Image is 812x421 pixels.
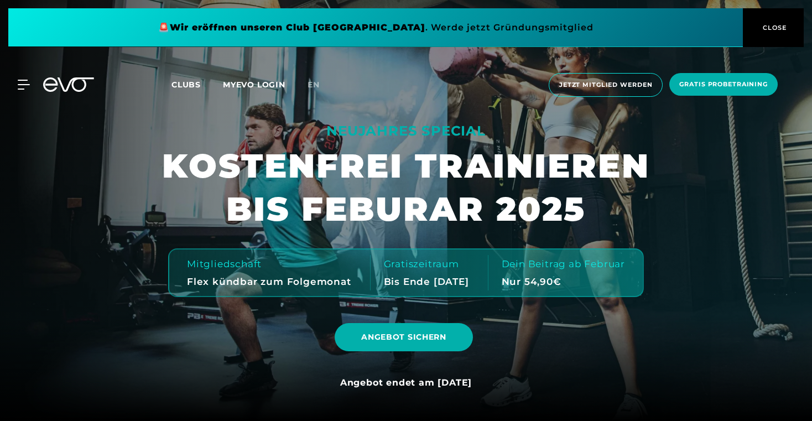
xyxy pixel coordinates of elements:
[171,79,223,90] a: Clubs
[559,80,652,90] span: Jetzt Mitglied werden
[340,377,472,388] em: Angebot endet am [DATE]
[187,255,262,273] div: Mitgliedschaft
[162,122,650,140] div: NEUJAHRES SPECIAL
[162,144,650,231] h1: KOSTENFREI TRAINIEREN BIS FEBURAR 2025
[223,80,285,90] a: MYEVO LOGIN
[308,79,333,91] a: en
[502,273,561,290] div: Nur 54,90€
[361,331,446,343] span: ANGEBOT SICHERN
[384,273,469,290] div: Bis Ende [DATE]
[760,23,787,33] span: CLOSE
[679,80,768,89] span: Gratis Probetraining
[545,73,666,97] a: Jetzt Mitglied werden
[187,273,351,290] div: Flex kündbar zum Folgemonat
[666,73,781,97] a: Gratis Probetraining
[743,8,804,47] button: CLOSE
[502,255,625,273] div: Dein Beitrag ab Februar
[335,315,477,360] a: ANGEBOT SICHERN
[308,80,320,90] span: en
[171,80,201,90] span: Clubs
[384,255,459,273] div: Gratiszeitraum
